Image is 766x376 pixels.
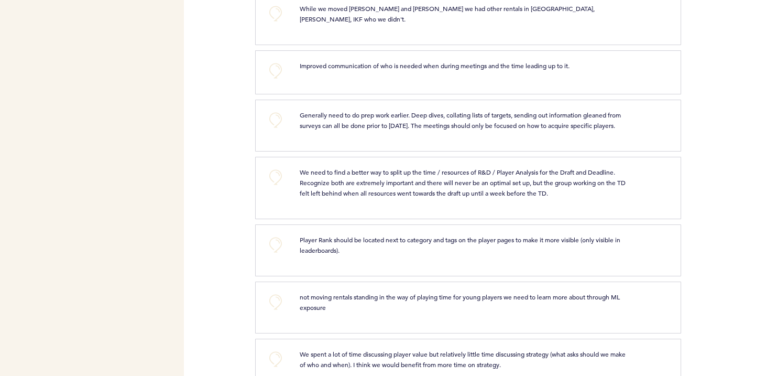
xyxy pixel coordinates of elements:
span: Player Rank should be located next to category and tags on the player pages to make it more visib... [300,235,622,254]
span: While we moved [PERSON_NAME] and [PERSON_NAME] we had other rentals in [GEOGRAPHIC_DATA], [PERSON... [300,4,596,23]
span: not moving rentals standing in the way of playing time for young players we need to learn more ab... [300,293,621,311]
span: Generally need to do prep work earlier. Deep dives, collating lists of targets, sending out infor... [300,111,622,130]
span: Improved communication of who is needed when during meetings and the time leading up to it. [300,61,570,70]
span: We spent a lot of time discussing player value but relatively little time discussing strategy (wh... [300,350,627,369]
span: We need to find a better way to split up the time / resources of R&D / Player Analysis for the Dr... [300,168,627,197]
